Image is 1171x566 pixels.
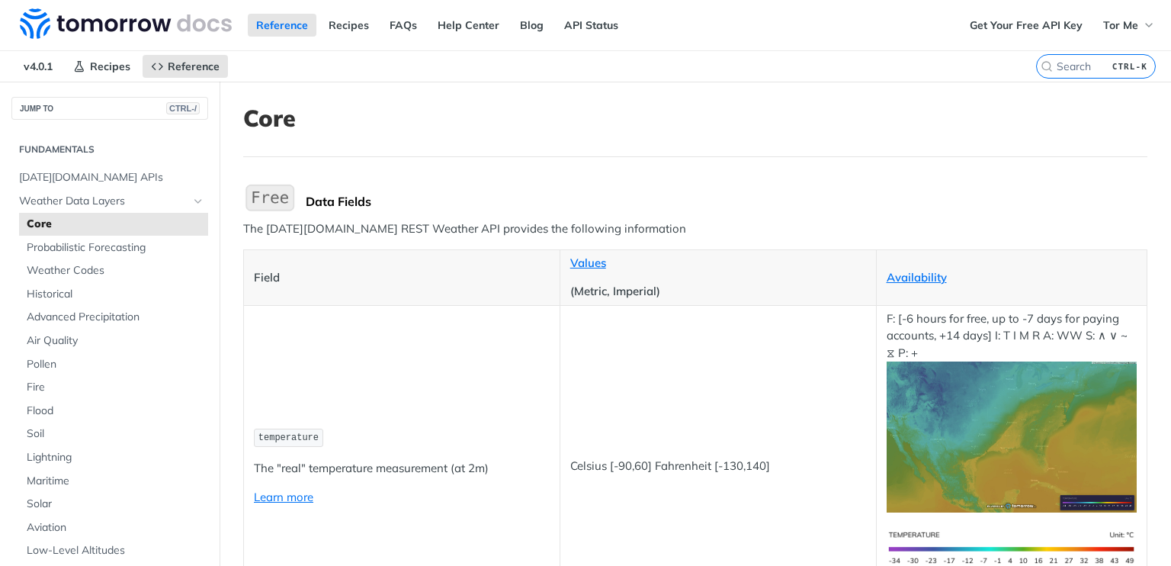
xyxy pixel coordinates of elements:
span: Soil [27,426,204,442]
a: Weather Codes [19,259,208,282]
p: Field [254,269,550,287]
span: Expand image [887,429,1137,443]
span: Expand image [887,540,1137,555]
a: Availability [887,270,947,285]
p: The [DATE][DOMAIN_NAME] REST Weather API provides the following information [243,220,1147,238]
kbd: CTRL-K [1108,59,1151,74]
a: Get Your Free API Key [961,14,1091,37]
span: CTRL-/ [166,102,200,114]
a: FAQs [381,14,425,37]
a: Historical [19,283,208,306]
a: Reference [143,55,228,78]
span: Flood [27,404,204,419]
span: Recipes [90,59,130,73]
span: [DATE][DOMAIN_NAME] APIs [19,170,204,185]
a: Weather Data LayersHide subpages for Weather Data Layers [11,190,208,213]
a: Soil [19,423,208,445]
a: Core [19,213,208,236]
span: Maritime [27,474,204,489]
a: Probabilistic Forecasting [19,236,208,259]
span: Pollen [27,357,204,372]
a: Learn more [254,490,313,504]
a: Recipes [65,55,139,78]
a: Recipes [320,14,377,37]
p: Celsius [-90,60] Fahrenheit [-130,140] [570,458,866,475]
button: JUMP TOCTRL-/ [11,97,208,120]
span: Core [27,217,204,232]
span: v4.0.1 [15,55,61,78]
span: Aviation [27,520,204,535]
a: Advanced Precipitation [19,306,208,329]
p: (Metric, Imperial) [570,283,866,301]
h1: Core [243,105,1147,132]
a: Pollen [19,353,208,376]
span: Air Quality [27,333,204,349]
span: Fire [27,380,204,395]
a: Low-Level Altitudes [19,539,208,562]
a: API Status [556,14,627,37]
a: Help Center [429,14,508,37]
span: Advanced Precipitation [27,310,204,325]
img: Tomorrow.io Weather API Docs [20,8,232,39]
a: Blog [512,14,552,37]
span: Reference [168,59,220,73]
span: Lightning [27,450,204,465]
span: temperature [258,433,319,443]
span: Tor Me [1103,18,1138,32]
a: Solar [19,493,208,516]
a: Values [570,256,606,270]
h2: Fundamentals [11,143,208,156]
a: [DATE][DOMAIN_NAME] APIs [11,166,208,189]
svg: Search [1041,60,1053,72]
a: Flood [19,400,208,423]
span: Probabilistic Forecasting [27,240,204,256]
a: Lightning [19,446,208,469]
div: Data Fields [306,194,1147,209]
a: Reference [248,14,316,37]
a: Maritime [19,470,208,493]
a: Aviation [19,516,208,539]
p: F: [-6 hours for free, up to -7 days for paying accounts, +14 days] I: T I M R A: WW S: ∧ ∨ ~ ⧖ P: + [887,310,1137,513]
span: Historical [27,287,204,302]
button: Hide subpages for Weather Data Layers [192,195,204,207]
span: Solar [27,497,204,512]
span: Weather Data Layers [19,194,188,209]
span: Low-Level Altitudes [27,543,204,558]
span: Weather Codes [27,263,204,278]
a: Air Quality [19,330,208,352]
a: Fire [19,376,208,399]
p: The "real" temperature measurement (at 2m) [254,460,550,478]
button: Tor Me [1095,14,1163,37]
